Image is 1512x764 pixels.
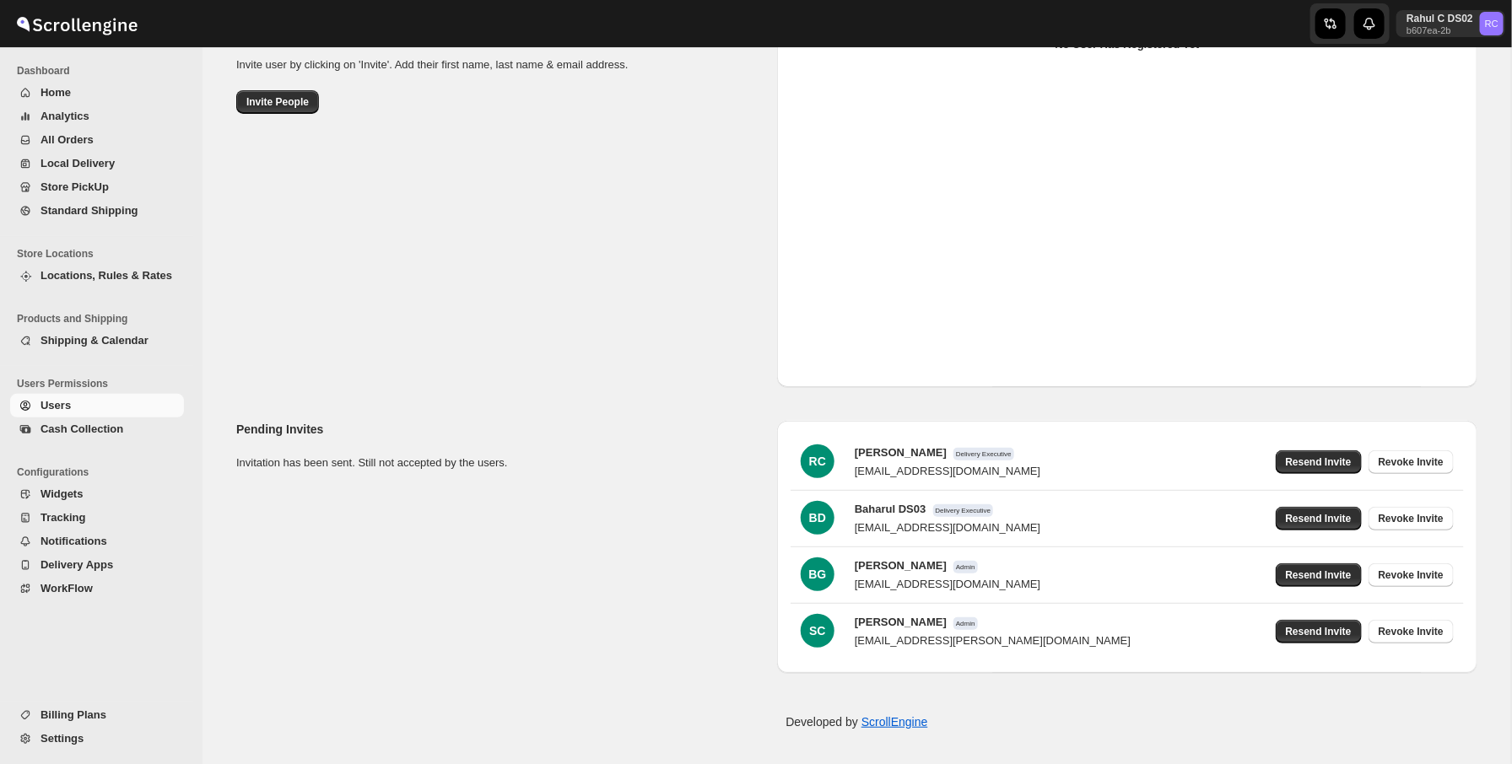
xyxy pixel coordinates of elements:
button: Resend Invite [1276,450,1362,474]
button: Notifications [10,530,184,553]
button: Revoke Invite [1369,507,1454,530]
span: Rahul C DS02 [1480,12,1504,35]
span: Products and Shipping [17,312,191,326]
button: Billing Plans [10,703,184,727]
p: Invitation has been sent. Still not accepted by the users. [236,455,764,471]
span: Analytics [40,110,89,122]
div: [EMAIL_ADDRESS][PERSON_NAME][DOMAIN_NAME] [855,632,1131,649]
button: Locations, Rules & Rates [10,264,184,288]
button: Revoke Invite [1369,450,1454,474]
span: Delivery Apps [40,558,113,571]
span: Resend Invite [1286,568,1352,582]
div: BD [801,501,834,535]
text: RC [1485,19,1498,29]
p: b607ea-2b [1407,25,1473,35]
img: ScrollEngine [13,3,140,45]
button: Delivery Apps [10,553,184,577]
button: Revoke Invite [1369,563,1454,587]
div: RC [801,444,834,478]
span: [PERSON_NAME] [855,446,947,459]
span: Dashboard [17,64,191,78]
span: Admin [953,617,978,630]
span: Widgets [40,487,83,500]
button: All Orders [10,128,184,152]
span: Standard Shipping [40,204,138,217]
span: Revoke Invite [1379,625,1444,638]
span: Local Delivery [40,157,115,169]
div: [EMAIL_ADDRESS][DOMAIN_NAME] [855,463,1040,480]
span: Revoke Invite [1379,455,1444,469]
span: Tracking [40,511,85,524]
div: [EMAIL_ADDRESS][DOMAIN_NAME] [855,576,1040,593]
button: Widgets [10,482,184,506]
span: Cash Collection [40,422,123,435]
span: Notifications [40,535,107,547]
div: SC [801,614,834,648]
span: Resend Invite [1286,625,1352,638]
span: Shipping & Calendar [40,334,148,347]
button: Home [10,81,184,105]
p: Developed by [786,713,927,730]
button: Tracking [10,506,184,530]
span: Revoke Invite [1379,512,1444,525]
span: Users [40,399,71,412]
button: Invite People [236,90,319,114]
span: [PERSON_NAME] [855,559,947,572]
div: All customers [223,16,1491,680]
span: WorkFlow [40,582,93,595]
span: All Orders [40,133,94,146]
span: [PERSON_NAME] [855,616,947,628]
button: Resend Invite [1276,563,1362,587]
button: Revoke Invite [1369,620,1454,643]
span: Users Permissions [17,377,191,390]
button: Analytics [10,105,184,128]
button: Resend Invite [1276,507,1362,530]
span: Home [40,86,71,99]
span: Configurations [17,465,191,479]
p: Rahul C DS02 [1407,12,1473,25]
span: Invite People [246,95,309,109]
span: Baharul DS03 [855,503,926,515]
a: ScrollEngine [861,715,928,729]
span: Store PickUp [40,180,109,193]
span: Revoke Invite [1379,568,1444,582]
button: Shipping & Calendar [10,329,184,352]
button: Resend Invite [1276,620,1362,643]
h2: Pending Invites [236,421,764,438]
span: Settings [40,732,84,745]
button: Cash Collection [10,417,184,441]
span: Store Locations [17,247,191,261]
span: Billing Plans [40,708,106,721]
button: Users [10,394,184,417]
div: [EMAIL_ADDRESS][DOMAIN_NAME] [855,519,1040,536]
span: Admin [953,561,978,573]
span: Delivery Executive [953,448,1014,460]
p: Invite user by clicking on 'Invite'. Add their first name, last name & email address. [236,56,764,73]
span: Locations, Rules & Rates [40,269,172,282]
span: Resend Invite [1286,455,1352,469]
span: Delivery Executive [933,504,994,517]
button: WorkFlow [10,577,184,600]
button: Settings [10,727,184,751]
div: BG [801,557,834,591]
span: Resend Invite [1286,512,1352,525]
button: User menu [1396,10,1505,37]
